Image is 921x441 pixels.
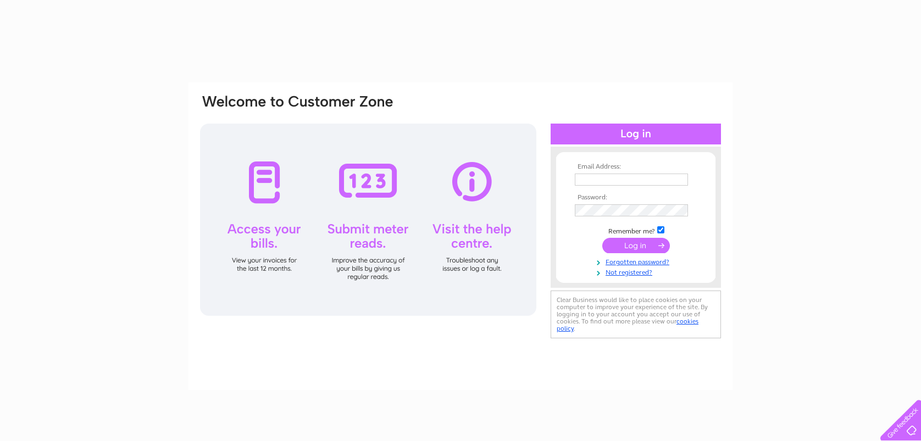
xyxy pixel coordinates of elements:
input: Submit [602,238,670,253]
div: Clear Business would like to place cookies on your computer to improve your experience of the sit... [551,291,721,338]
a: cookies policy [557,317,698,332]
td: Remember me? [572,225,700,236]
a: Not registered? [575,266,700,277]
th: Email Address: [572,163,700,171]
th: Password: [572,194,700,202]
a: Forgotten password? [575,256,700,266]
